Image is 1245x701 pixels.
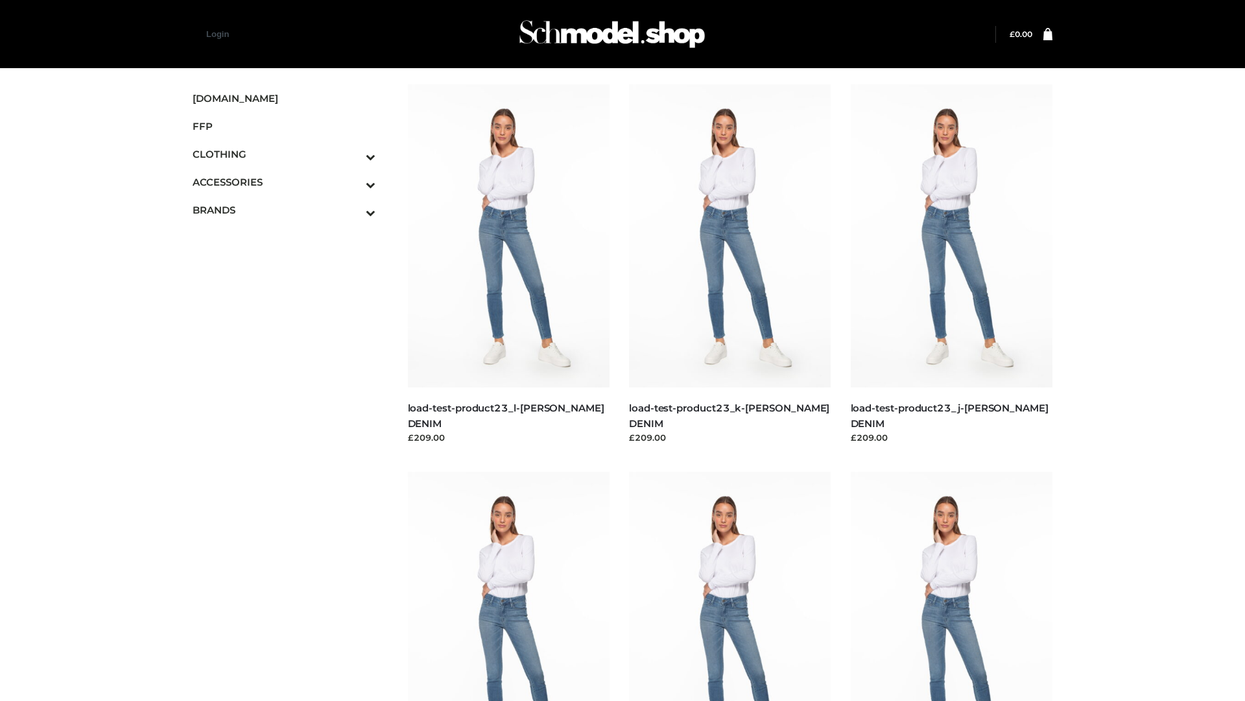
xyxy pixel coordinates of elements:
span: CLOTHING [193,147,375,162]
a: Login [206,29,229,39]
a: ACCESSORIESToggle Submenu [193,168,375,196]
div: £209.00 [629,431,831,444]
button: Toggle Submenu [330,140,375,168]
bdi: 0.00 [1010,29,1032,39]
a: [DOMAIN_NAME] [193,84,375,112]
img: Schmodel Admin 964 [515,8,709,60]
a: load-test-product23_k-[PERSON_NAME] DENIM [629,402,829,429]
a: load-test-product23_j-[PERSON_NAME] DENIM [851,402,1049,429]
span: BRANDS [193,203,375,217]
span: FFP [193,119,375,134]
a: FFP [193,112,375,140]
button: Toggle Submenu [330,168,375,196]
span: ACCESSORIES [193,175,375,190]
div: £209.00 [851,431,1053,444]
div: £209.00 [408,431,610,444]
a: £0.00 [1010,29,1032,39]
a: CLOTHINGToggle Submenu [193,140,375,168]
span: [DOMAIN_NAME] [193,91,375,106]
span: £ [1010,29,1015,39]
a: BRANDSToggle Submenu [193,196,375,224]
a: load-test-product23_l-[PERSON_NAME] DENIM [408,402,604,429]
button: Toggle Submenu [330,196,375,224]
